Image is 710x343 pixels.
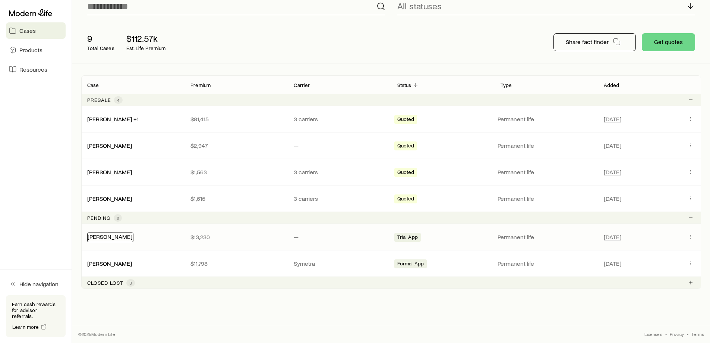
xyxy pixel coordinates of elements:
[642,33,695,51] button: Get quotes
[604,142,621,149] span: [DATE]
[87,142,132,150] div: [PERSON_NAME]
[190,233,282,241] p: $13,230
[87,233,133,242] div: [PERSON_NAME]
[12,324,39,330] span: Learn more
[397,261,424,268] span: Formal App
[604,195,621,202] span: [DATE]
[604,233,621,241] span: [DATE]
[6,22,66,39] a: Cases
[19,46,42,54] span: Products
[190,260,282,267] p: $11,798
[87,82,99,88] p: Case
[87,168,132,175] a: [PERSON_NAME]
[87,115,139,122] a: [PERSON_NAME] +1
[87,280,123,286] p: Closed lost
[78,331,116,337] p: © 2025 Modern Life
[19,27,36,34] span: Cases
[126,45,166,51] p: Est. Life Premium
[6,42,66,58] a: Products
[604,168,621,176] span: [DATE]
[190,115,282,123] p: $81,415
[87,195,132,202] a: [PERSON_NAME]
[190,142,282,149] p: $2,947
[670,331,684,337] a: Privacy
[129,280,132,286] span: 3
[190,168,282,176] p: $1,563
[498,260,595,267] p: Permanent life
[397,1,442,11] p: All statuses
[397,169,414,177] span: Quoted
[553,33,636,51] button: Share fact finder
[294,82,310,88] p: Carrier
[87,260,132,267] a: [PERSON_NAME]
[126,33,166,44] p: $112.57k
[294,195,385,202] p: 3 carriers
[6,61,66,78] a: Resources
[498,142,595,149] p: Permanent life
[498,115,595,123] p: Permanent life
[190,195,282,202] p: $1,615
[87,142,132,149] a: [PERSON_NAME]
[294,260,385,267] p: Symetra
[604,82,619,88] p: Added
[397,234,418,242] span: Trial App
[644,331,662,337] a: Licenses
[190,82,211,88] p: Premium
[498,195,595,202] p: Permanent life
[294,115,385,123] p: 3 carriers
[117,215,119,221] span: 2
[87,215,111,221] p: Pending
[397,196,414,203] span: Quoted
[87,97,111,103] p: Presale
[87,115,139,123] div: [PERSON_NAME] +1
[501,82,512,88] p: Type
[87,45,114,51] p: Total Cases
[87,168,132,176] div: [PERSON_NAME]
[87,33,114,44] p: 9
[691,331,704,337] a: Terms
[604,115,621,123] span: [DATE]
[294,233,385,241] p: —
[294,142,385,149] p: —
[397,82,411,88] p: Status
[81,75,701,289] div: Client cases
[6,295,66,337] div: Earn cash rewards for advisor referrals.Learn more
[117,97,120,103] span: 4
[294,168,385,176] p: 3 carriers
[397,116,414,124] span: Quoted
[498,233,595,241] p: Permanent life
[665,331,667,337] span: •
[12,301,60,319] p: Earn cash rewards for advisor referrals.
[6,276,66,292] button: Hide navigation
[566,38,609,46] p: Share fact finder
[498,168,595,176] p: Permanent life
[19,66,47,73] span: Resources
[88,233,132,240] a: [PERSON_NAME]
[87,195,132,203] div: [PERSON_NAME]
[19,280,59,288] span: Hide navigation
[604,260,621,267] span: [DATE]
[687,331,688,337] span: •
[397,143,414,150] span: Quoted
